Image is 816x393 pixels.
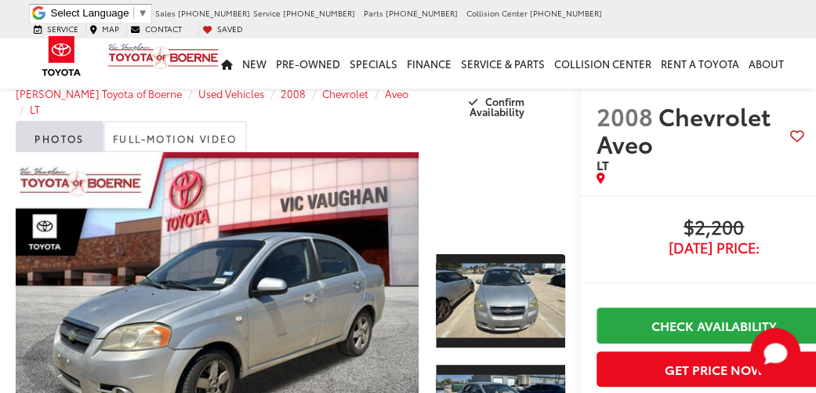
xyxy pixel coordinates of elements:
[30,102,40,116] a: LT
[385,86,408,100] a: Aveo
[16,86,182,100] a: [PERSON_NAME] Toyota of Boerne
[436,253,565,349] a: Expand Photo 1
[656,38,744,89] a: Rent a Toyota
[32,31,91,82] img: Toyota
[345,38,402,89] a: Specials
[198,86,264,100] a: Used Vehicles
[51,7,129,19] span: Select Language
[145,23,182,35] span: Contact
[155,7,176,19] span: Sales
[436,152,565,238] div: View Full-Motion Video
[744,38,789,89] a: About
[102,23,119,35] span: Map
[549,38,656,89] a: Collision Center
[364,7,383,19] span: Parts
[597,155,609,173] span: LT
[16,121,103,152] a: Photos
[126,24,186,35] a: Contact
[456,38,549,89] a: Service & Parts: Opens in a new tab
[107,42,219,70] img: Vic Vaughan Toyota of Boerne
[597,99,771,160] span: Chevrolet Aveo
[178,7,250,19] span: [PHONE_NUMBER]
[470,94,524,118] span: Confirm Availability
[103,121,247,152] a: Full-Motion Video
[253,7,281,19] span: Service
[597,99,653,133] span: 2008
[138,7,148,19] span: ▼
[198,24,247,35] a: My Saved Vehicles
[133,7,134,19] span: ​
[530,7,602,19] span: [PHONE_NUMBER]
[434,264,566,338] img: 2008 Chevrolet Aveo LT
[386,7,458,19] span: [PHONE_NUMBER]
[283,7,355,19] span: [PHONE_NUMBER]
[322,86,368,100] a: Chevrolet
[30,24,82,35] a: Service
[85,24,123,35] a: Map
[432,88,564,115] button: Confirm Availability
[271,38,345,89] a: Pre-Owned
[238,38,271,89] a: New
[750,328,800,378] button: Toggle Chat Window
[47,23,78,35] span: Service
[750,328,800,378] svg: Start Chat
[217,23,243,35] span: Saved
[466,7,528,19] span: Collision Center
[402,38,456,89] a: Finance
[216,38,238,89] a: Home
[281,86,306,100] a: 2008
[51,7,148,19] a: Select Language​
